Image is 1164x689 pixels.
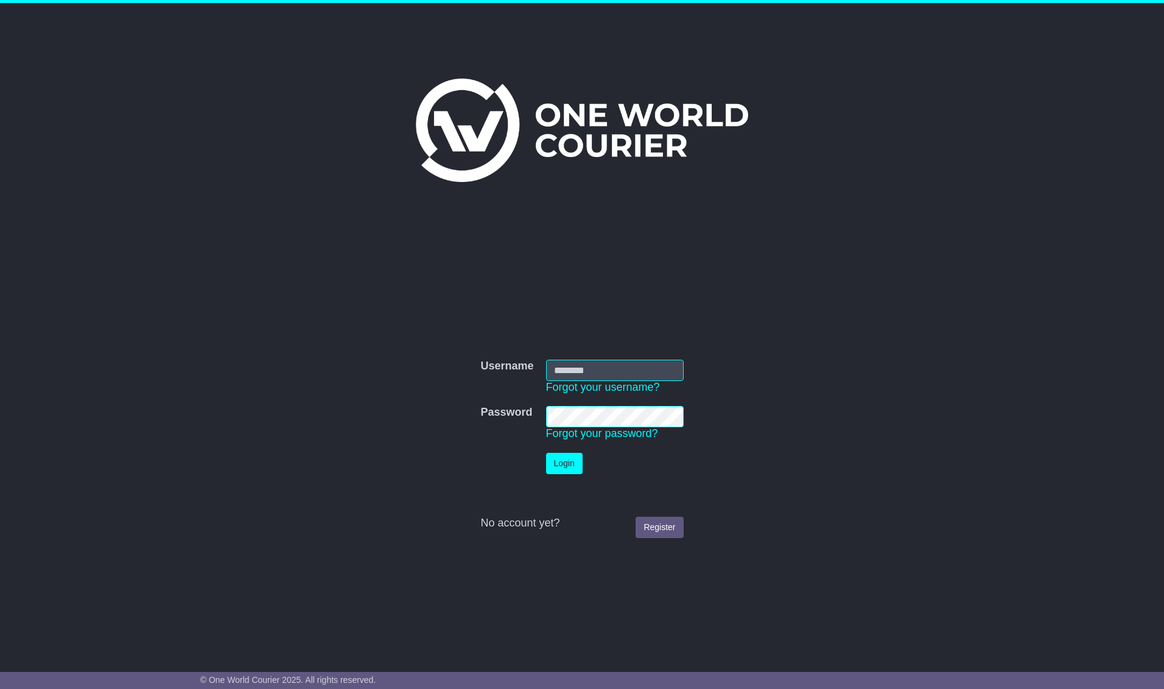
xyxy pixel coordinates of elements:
label: Username [480,360,533,373]
a: Forgot your password? [546,427,658,439]
div: No account yet? [480,517,683,530]
label: Password [480,406,532,419]
a: Forgot your username? [546,381,660,393]
img: One World [416,79,748,182]
button: Login [546,453,583,474]
span: © One World Courier 2025. All rights reserved. [200,675,376,685]
a: Register [636,517,683,538]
